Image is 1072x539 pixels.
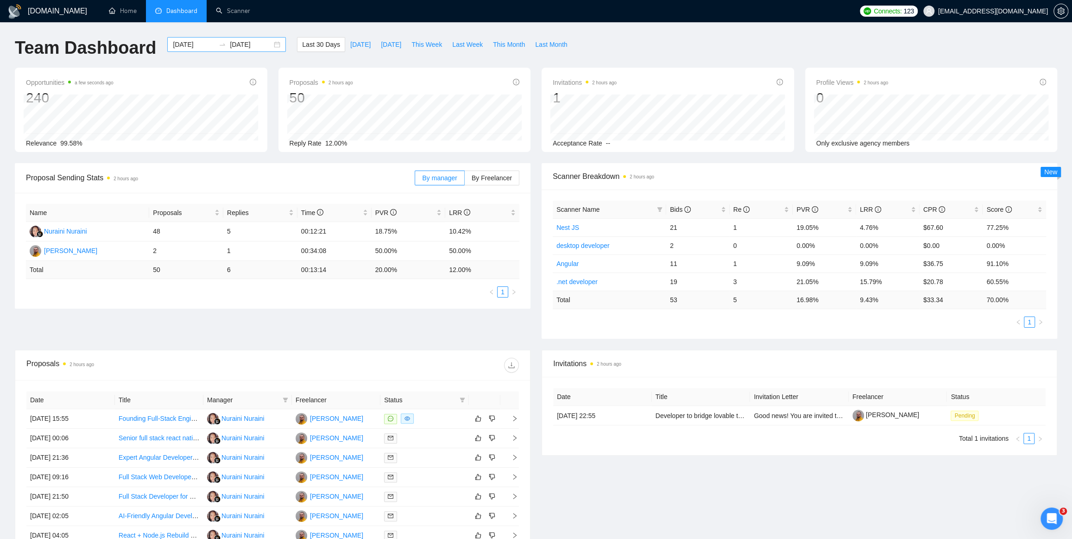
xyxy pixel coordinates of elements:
[1054,7,1068,15] span: setting
[535,39,567,50] span: Last Month
[553,358,1046,369] span: Invitations
[553,89,617,107] div: 1
[556,260,579,267] a: Angular
[1053,7,1068,15] a: setting
[207,414,265,422] a: NNNuraini Nuraini
[670,206,691,213] span: Bids
[223,222,297,241] td: 5
[657,207,662,212] span: filter
[504,435,518,441] span: right
[983,291,1046,309] td: 70.00 %
[445,261,519,279] td: 12.00 %
[475,493,481,500] span: like
[296,492,363,500] a: YM[PERSON_NAME]
[214,496,221,502] img: gigradar-bm.png
[497,286,508,298] li: 1
[119,473,343,481] a: Full Stack Web Developer Needed for Case Study Review & Ongoing Projects
[852,411,919,419] a: [PERSON_NAME]
[372,241,446,261] td: 50.00%
[296,413,307,425] img: YM
[493,39,525,50] span: This Month
[903,6,914,16] span: 123
[37,231,43,237] img: gigradar-bm.png
[207,510,219,522] img: NN
[219,41,226,48] span: to
[310,472,363,482] div: [PERSON_NAME]
[115,429,203,448] td: Senior full stack react native & node developer
[475,512,481,520] span: like
[793,273,856,291] td: 21.05%
[214,438,221,444] img: gigradar-bm.png
[553,388,652,406] th: Date
[290,140,322,147] span: Reply Rate
[153,208,213,218] span: Proposals
[388,435,393,441] span: mail
[652,406,750,425] td: Developer to bridge lovable to back end.
[207,512,265,519] a: NNNuraini Nuraini
[207,432,219,444] img: NN
[730,254,793,273] td: 1
[1012,433,1023,444] button: left
[959,433,1009,444] li: Total 1 invitations
[486,286,497,298] button: left
[310,511,363,521] div: [PERSON_NAME]
[297,261,372,279] td: 00:13:14
[983,236,1046,254] td: 0.00%
[384,395,456,405] span: Status
[26,391,115,409] th: Date
[388,474,393,480] span: mail
[449,209,470,216] span: LRR
[296,432,307,444] img: YM
[856,218,920,236] td: 4.76%
[473,510,484,521] button: like
[422,174,457,182] span: By manager
[390,209,397,216] span: info-circle
[852,410,864,421] img: c1Pzpl0EPjmOW4K2l2lc0zwydeAgQWblFe5jCVJHC-uQG3OawFvVDOEhU4ZZKtvYCp
[488,37,530,52] button: This Month
[230,39,272,50] input: End date
[250,79,256,85] span: info-circle
[856,291,920,309] td: 9.43 %
[730,236,793,254] td: 0
[115,409,203,429] td: Founding Full-Stack Engineer (NSFW Creator Platform)
[1059,507,1067,515] span: 3
[1044,168,1057,176] span: New
[375,209,397,216] span: PVR
[475,473,481,481] span: like
[296,531,363,539] a: YM[PERSON_NAME]
[1024,317,1034,327] a: 1
[486,286,497,298] li: Previous Page
[1005,206,1012,213] span: info-circle
[119,415,278,422] a: Founding Full-Stack Engineer (NSFW Creator Platform)
[473,471,484,482] button: like
[221,511,265,521] div: Nuraini Nuraini
[875,206,881,213] span: info-circle
[489,289,494,295] span: left
[812,206,818,213] span: info-circle
[119,493,266,500] a: Full Stack Developer for Health Information System
[155,7,162,14] span: dashboard
[920,273,983,291] td: $20.78
[207,491,219,502] img: NN
[207,471,219,483] img: NN
[504,358,519,373] button: download
[221,452,265,463] div: Nuraini Nuraini
[666,273,730,291] td: 19
[296,471,307,483] img: YM
[207,473,265,480] a: NNNuraini Nuraini
[489,493,495,500] span: dislike
[793,236,856,254] td: 0.00%
[504,415,518,422] span: right
[920,291,983,309] td: $ 33.34
[666,218,730,236] td: 21
[297,37,345,52] button: Last 30 Days
[874,6,902,16] span: Connects:
[75,80,113,85] time: a few seconds ago
[489,473,495,481] span: dislike
[388,455,393,460] span: mail
[388,513,393,519] span: mail
[796,206,818,213] span: PVR
[473,432,484,444] button: like
[119,454,257,461] a: Expert Angular Developer Needed for UI Project
[666,291,730,309] td: 53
